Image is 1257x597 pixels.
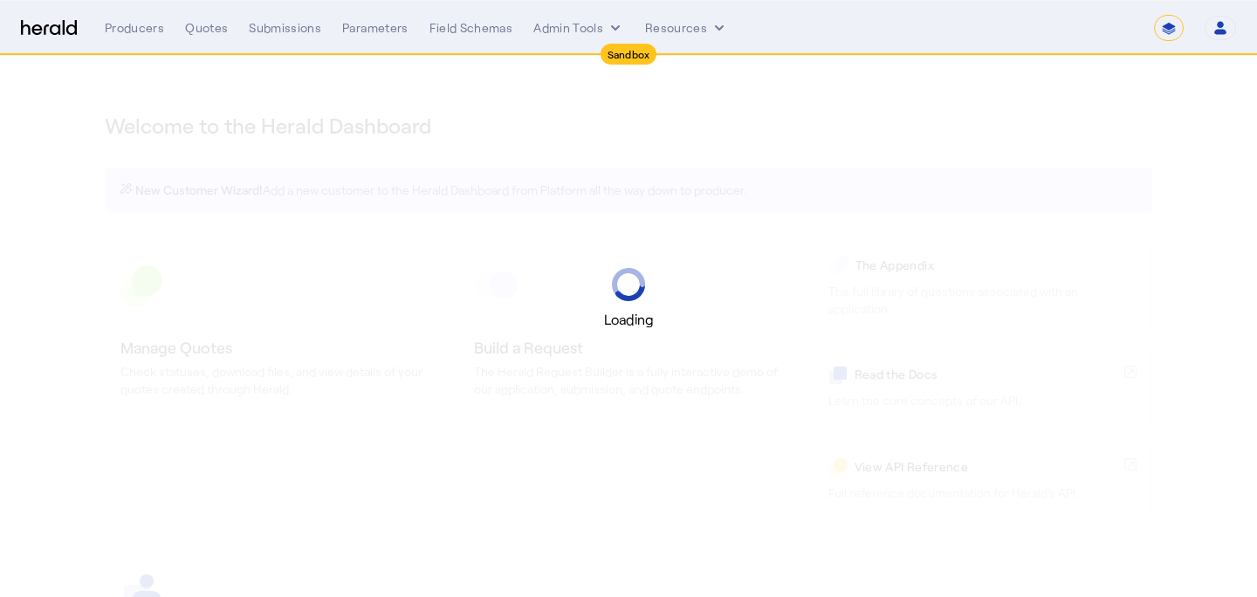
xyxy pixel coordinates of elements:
button: Resources dropdown menu [645,19,728,37]
div: Parameters [342,19,409,37]
div: Field Schemas [429,19,513,37]
div: Producers [105,19,164,37]
div: Quotes [185,19,228,37]
div: Submissions [249,19,321,37]
button: internal dropdown menu [533,19,624,37]
div: Sandbox [601,44,657,65]
img: Herald Logo [21,20,77,37]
